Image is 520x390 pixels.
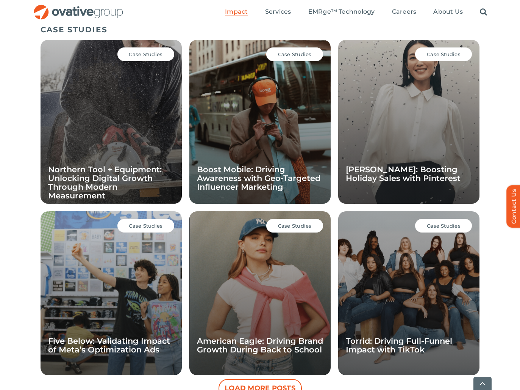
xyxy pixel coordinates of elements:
a: Search [480,8,487,16]
a: Boost Mobile: Driving Awareness with Geo-Targeted Influencer Marketing [197,165,320,192]
a: EMRge™ Technology [308,8,375,16]
a: Five Below: Validating Impact of Meta’s Optimization Ads [48,336,170,354]
a: Torrid: Driving Full-Funnel Impact with TikTok [346,336,452,354]
h5: CASE STUDIES [41,25,480,34]
a: American Eagle: Driving Brand Growth During Back to School [197,336,323,354]
a: Impact [225,8,248,16]
a: Northern Tool + Equipment: Unlocking Digital Growth Through Modern Measurement [48,165,162,200]
a: Services [265,8,291,16]
a: Careers [392,8,417,16]
a: OG_Full_horizontal_RGB [33,4,124,11]
a: [PERSON_NAME]: Boosting Holiday Sales with Pinterest [346,165,461,183]
a: About Us [433,8,463,16]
